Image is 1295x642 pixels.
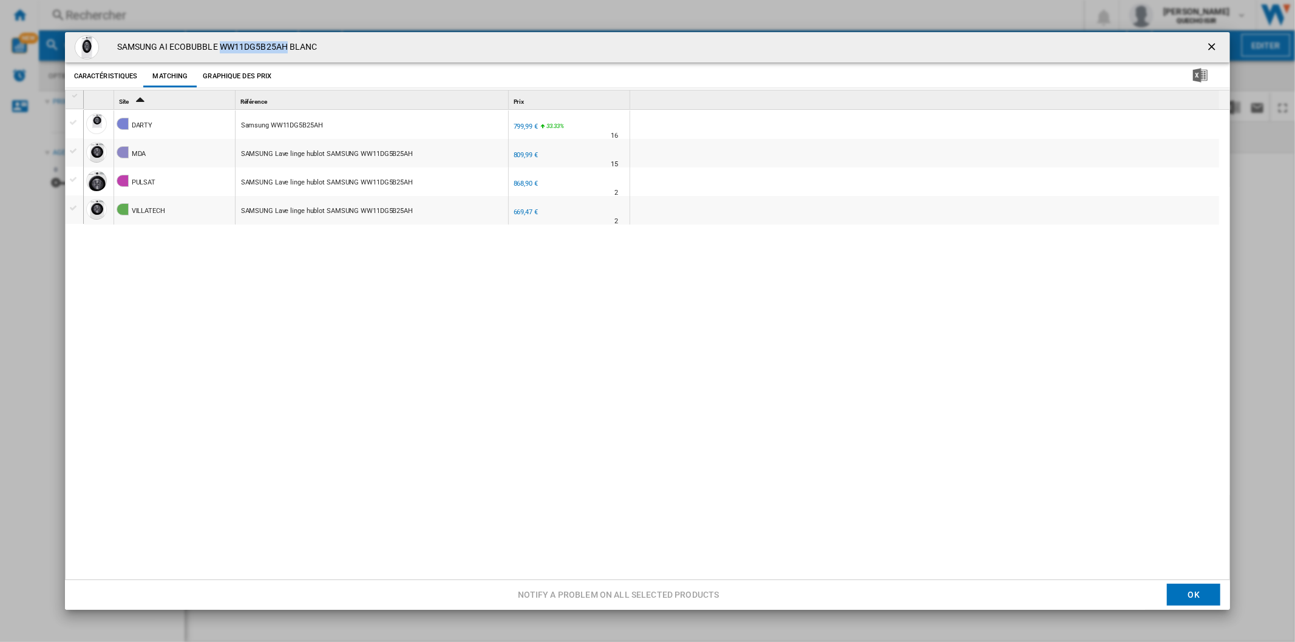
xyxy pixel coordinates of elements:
[514,123,538,130] div: 799,99 €
[132,197,165,225] div: VILLATECH
[511,90,630,109] div: Sort None
[1201,35,1225,59] button: getI18NText('BUTTONS.CLOSE_DIALOG')
[514,151,538,159] div: 809,99 €
[238,90,508,109] div: Référence Sort None
[132,112,153,140] div: DARTY
[546,123,560,129] span: 33.33
[545,121,552,135] i: %
[633,90,1219,109] div: Sort None
[514,584,723,606] button: Notify a problem on all selected products
[514,98,525,105] span: Prix
[1206,41,1220,55] ng-md-icon: getI18NText('BUTTONS.CLOSE_DIALOG')
[241,140,413,168] div: SAMSUNG Lave linge hublot SAMSUNG WW11DG5B25AH
[117,90,235,109] div: Site Sort Ascending
[611,130,618,142] div: Délai de livraison : 16 jours
[143,66,197,87] button: Matching
[512,121,538,133] div: 799,99 €
[241,169,413,197] div: SAMSUNG Lave linge hublot SAMSUNG WW11DG5B25AH
[512,149,538,161] div: 809,99 €
[1167,584,1220,606] button: OK
[236,110,508,138] div: https://www.darty.com/nav/achat/gros_electromenager/lavage_sechage/lave-linge_hublot/samsung_ww11...
[236,196,508,224] div: https://www.villatech.fr/fr/a/lave-linge-frontal-samsung-ww11dg5b25ah
[1193,68,1208,83] img: excel-24x24.png
[241,112,323,140] div: Samsung WW11DG5B25AH
[117,90,235,109] div: Sort Ascending
[132,169,155,197] div: PULSAT
[65,32,1231,610] md-dialog: Product popup
[511,90,630,109] div: Prix Sort None
[241,197,413,225] div: SAMSUNG Lave linge hublot SAMSUNG WW11DG5B25AH
[614,215,618,228] div: Délai de livraison : 2 jours
[512,206,538,218] div: 669,47 €
[75,35,99,59] img: darty
[611,158,618,171] div: Délai de livraison : 15 jours
[512,178,538,190] div: 868,90 €
[111,41,318,53] h4: SAMSUNG AI ECOBUBBLE WW11DG5B25AH BLANC
[514,180,538,188] div: 868,90 €
[200,66,274,87] button: Graphique des prix
[132,140,146,168] div: MDA
[238,90,508,109] div: Sort None
[130,98,149,105] span: Sort Ascending
[71,66,141,87] button: Caractéristiques
[236,139,508,167] div: https://www.mda-electromenager.com/fr/a/lave-linge-frontal-samsung-ww11dg5b25ah
[240,98,267,105] span: Référence
[614,187,618,199] div: Délai de livraison : 2 jours
[1174,66,1227,87] button: Télécharger au format Excel
[514,208,538,216] div: 669,47 €
[236,167,508,195] div: https://www.pulsat.fr/fr/a/lave-linge-frontal-samsung-ww11dg5b25ah
[86,90,114,109] div: Sort None
[119,98,129,105] span: Site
